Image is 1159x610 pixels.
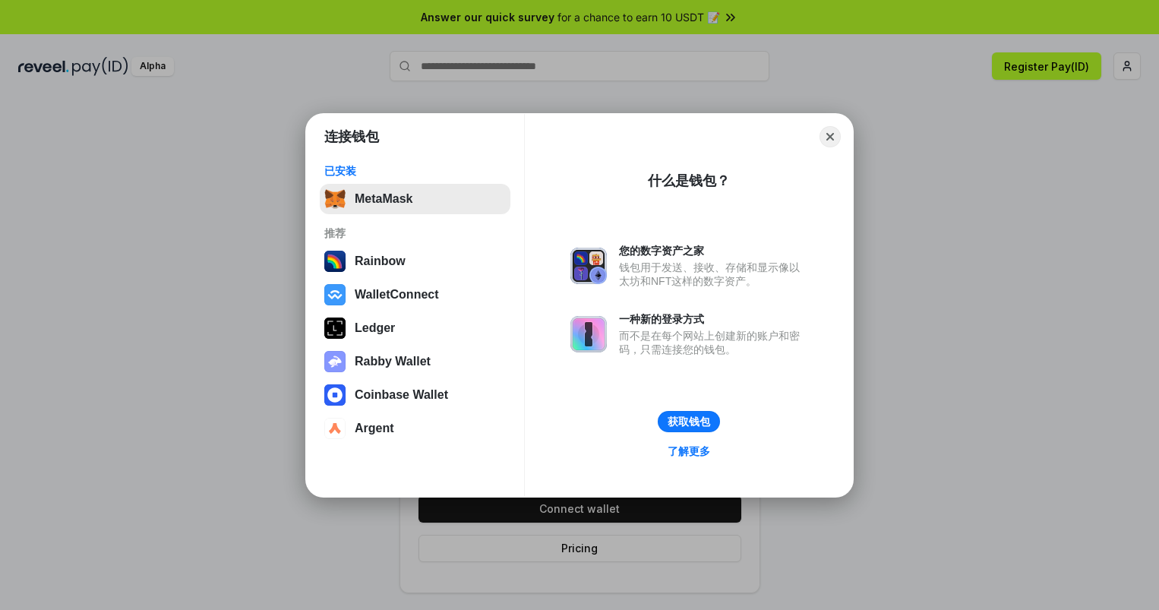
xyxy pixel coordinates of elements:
button: 获取钱包 [658,411,720,432]
img: svg+xml,%3Csvg%20width%3D%22120%22%20height%3D%22120%22%20viewBox%3D%220%200%20120%20120%22%20fil... [324,251,346,272]
button: Rabby Wallet [320,346,510,377]
div: 钱包用于发送、接收、存储和显示像以太坊和NFT这样的数字资产。 [619,261,807,288]
button: MetaMask [320,184,510,214]
div: MetaMask [355,192,412,206]
img: svg+xml,%3Csvg%20width%3D%2228%22%20height%3D%2228%22%20viewBox%3D%220%200%2028%2028%22%20fill%3D... [324,384,346,406]
div: 一种新的登录方式 [619,312,807,326]
button: Coinbase Wallet [320,380,510,410]
div: Ledger [355,321,395,335]
button: WalletConnect [320,280,510,310]
div: 已安装 [324,164,506,178]
div: 了解更多 [668,444,710,458]
img: svg+xml,%3Csvg%20xmlns%3D%22http%3A%2F%2Fwww.w3.org%2F2000%2Fsvg%22%20fill%3D%22none%22%20viewBox... [570,248,607,284]
button: Ledger [320,313,510,343]
div: Rabby Wallet [355,355,431,368]
div: Argent [355,422,394,435]
button: Close [820,126,841,147]
div: 获取钱包 [668,415,710,428]
img: svg+xml,%3Csvg%20xmlns%3D%22http%3A%2F%2Fwww.w3.org%2F2000%2Fsvg%22%20fill%3D%22none%22%20viewBox... [570,316,607,352]
img: svg+xml,%3Csvg%20xmlns%3D%22http%3A%2F%2Fwww.w3.org%2F2000%2Fsvg%22%20fill%3D%22none%22%20viewBox... [324,351,346,372]
div: Rainbow [355,254,406,268]
button: Rainbow [320,246,510,277]
div: Coinbase Wallet [355,388,448,402]
div: 什么是钱包？ [648,172,730,190]
div: 推荐 [324,226,506,240]
img: svg+xml,%3Csvg%20fill%3D%22none%22%20height%3D%2233%22%20viewBox%3D%220%200%2035%2033%22%20width%... [324,188,346,210]
div: 您的数字资产之家 [619,244,807,258]
img: svg+xml,%3Csvg%20width%3D%2228%22%20height%3D%2228%22%20viewBox%3D%220%200%2028%2028%22%20fill%3D... [324,418,346,439]
div: 而不是在每个网站上创建新的账户和密码，只需连接您的钱包。 [619,329,807,356]
div: WalletConnect [355,288,439,302]
button: Argent [320,413,510,444]
img: svg+xml,%3Csvg%20width%3D%2228%22%20height%3D%2228%22%20viewBox%3D%220%200%2028%2028%22%20fill%3D... [324,284,346,305]
h1: 连接钱包 [324,128,379,146]
a: 了解更多 [658,441,719,461]
img: svg+xml,%3Csvg%20xmlns%3D%22http%3A%2F%2Fwww.w3.org%2F2000%2Fsvg%22%20width%3D%2228%22%20height%3... [324,318,346,339]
